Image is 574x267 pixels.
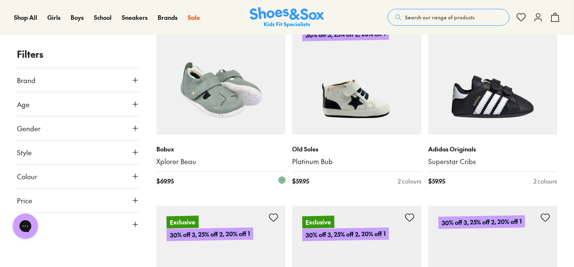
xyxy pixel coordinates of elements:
iframe: Gorgias live chat messenger [8,210,42,242]
img: SNS_Logo_Responsive.svg [250,7,324,28]
p: Exclusive [302,216,334,229]
a: Brands [158,13,178,22]
button: Style [17,140,139,164]
a: Boys [71,13,84,22]
a: Shop All [14,13,37,22]
a: School [94,13,112,22]
button: Brand [17,68,139,92]
p: 30% off 3, 25% off 2, 20% off 1 [438,216,525,229]
a: Exclusive30% off 3, 25% off 2, 20% off 1 [292,6,421,135]
a: Shoes & Sox [250,7,324,28]
a: 30% off 3, 25% off 2, 20% off 1 [156,6,286,135]
div: 2 colours [533,177,557,186]
button: Gender [17,116,139,140]
a: Sale [188,13,200,22]
span: Colour [17,171,37,181]
a: Superstar Cribs [428,157,558,166]
span: Search our range of products [405,13,475,21]
a: Sneakers [122,13,148,22]
button: Age [17,92,139,116]
p: Bobux [156,145,286,154]
a: 30% off 3, 25% off 2, 20% off 1 [428,6,558,135]
p: 30% off 3, 25% off 2, 20% off 1 [302,27,389,41]
p: Old Soles [292,145,421,154]
button: Price [17,189,139,212]
a: Xplorer Beau [156,157,286,166]
button: Colour [17,165,139,188]
a: Girls [47,13,60,22]
span: Age [17,99,30,109]
span: Price [17,195,32,205]
div: 2 colours [398,177,421,186]
p: Exclusive [166,216,198,229]
span: Gender [17,123,41,133]
p: Filters [17,47,139,61]
p: 30% off 3, 25% off 2, 20% off 1 [166,228,253,242]
span: $ 59.95 [292,177,309,186]
button: Size [17,213,139,236]
span: Style [17,147,32,157]
span: $ 69.95 [156,177,174,186]
a: Platinum Bub [292,157,421,166]
p: Adidas Originals [428,145,558,154]
p: 30% off 3, 25% off 2, 20% off 1 [302,228,389,242]
button: Search our range of products [388,9,509,26]
span: Brand [17,75,36,85]
span: $ 59.95 [428,177,445,186]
